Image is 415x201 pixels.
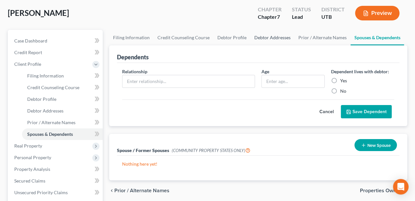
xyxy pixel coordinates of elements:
div: Dependents [117,53,149,61]
span: Debtor Profile [27,96,56,102]
a: Debtor Profile [22,93,103,105]
a: Spouses & Dependents [22,128,103,140]
span: Spouses & Dependents [27,131,73,137]
a: Case Dashboard [9,35,103,47]
a: Prior / Alternate Names [22,117,103,128]
button: Save Dependent [341,105,392,119]
span: Unsecured Priority Claims [14,190,68,195]
span: [PERSON_NAME] [8,8,69,18]
div: UTB [321,13,345,21]
div: Status [292,6,311,13]
button: Cancel [312,105,341,118]
span: Case Dashboard [14,38,47,43]
label: No [340,88,346,94]
span: Filing Information [27,73,64,78]
input: Enter age... [262,75,324,88]
label: Yes [340,77,347,84]
a: Credit Counseling Course [22,82,103,93]
a: Property Analysis [9,163,103,175]
span: Credit Report [14,50,42,55]
a: Credit Counseling Course [154,30,213,45]
button: New Spouse [354,139,397,151]
div: District [321,6,345,13]
div: Chapter [258,6,282,13]
span: Real Property [14,143,42,148]
span: Relationship [122,69,147,74]
span: Secured Claims [14,178,45,183]
span: Prior / Alternate Names [27,120,75,125]
label: Dependent lives with debtor: [331,68,389,75]
span: Credit Counseling Course [27,85,79,90]
a: Debtor Addresses [250,30,294,45]
a: Filing Information [22,70,103,82]
i: chevron_left [109,188,114,193]
div: Lead [292,13,311,21]
button: chevron_left Prior / Alternate Names [109,188,169,193]
div: Open Intercom Messenger [393,179,409,195]
span: Prior / Alternate Names [114,188,169,193]
span: (COMMUNITY PROPERTY STATES ONLY) [172,148,250,153]
a: Filing Information [109,30,154,45]
span: Client Profile [14,61,41,67]
a: Debtor Profile [213,30,250,45]
div: Chapter [258,13,282,21]
span: Debtor Addresses [27,108,63,113]
span: Personal Property [14,155,51,160]
span: Spouse / Former Spouses [117,148,169,153]
a: Debtor Addresses [22,105,103,117]
label: Age [261,68,269,75]
input: Enter relationship... [122,75,255,88]
a: Secured Claims [9,175,103,187]
p: Nothing here yet! [122,161,394,167]
a: Credit Report [9,47,103,58]
span: 7 [277,14,280,20]
span: Properties Owned [360,188,402,193]
a: Prior / Alternate Names [294,30,351,45]
a: Spouses & Dependents [351,30,404,45]
a: Unsecured Priority Claims [9,187,103,198]
button: Properties Owned chevron_right [360,188,407,193]
span: Property Analysis [14,166,50,172]
button: Preview [355,6,399,20]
